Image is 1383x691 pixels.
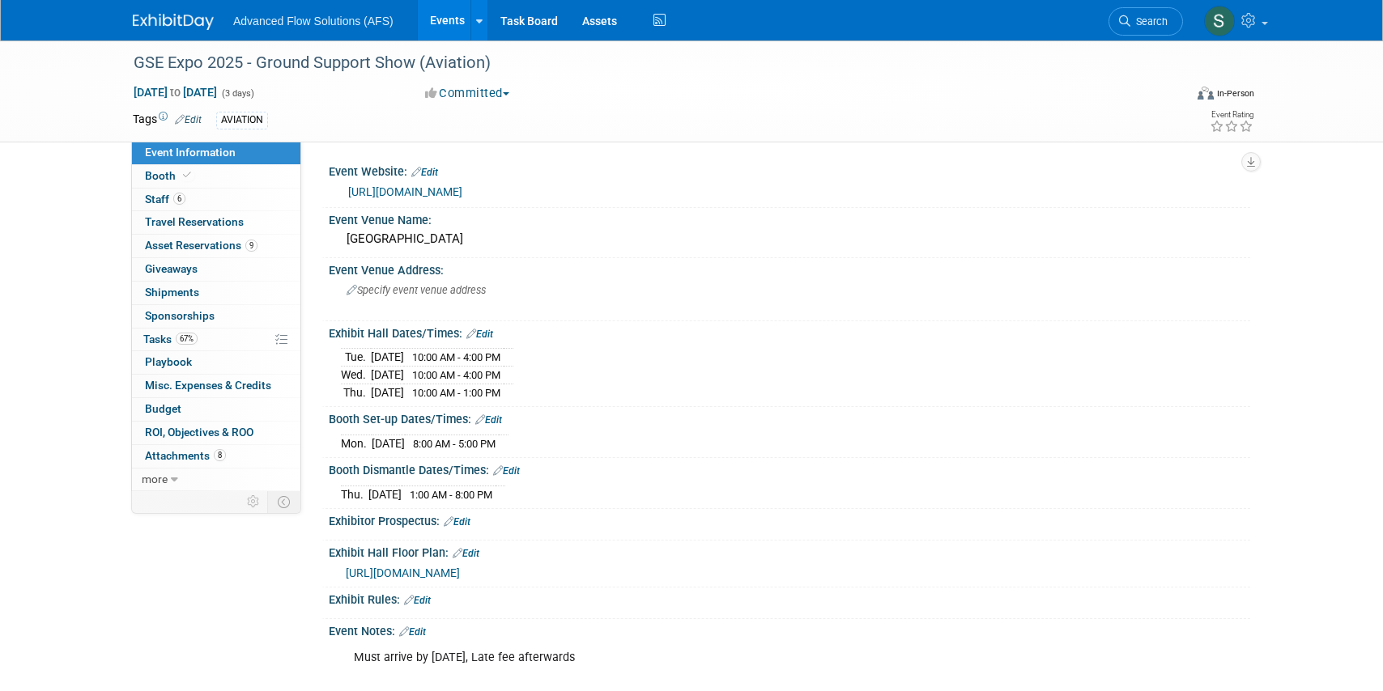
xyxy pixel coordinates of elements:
span: Booth [145,169,194,182]
span: (3 days) [220,88,254,99]
span: Shipments [145,286,199,299]
div: AVIATION [216,112,268,129]
span: Misc. Expenses & Credits [145,379,271,392]
span: 10:00 AM - 1:00 PM [412,387,500,399]
span: Sponsorships [145,309,215,322]
div: Booth Set-up Dates/Times: [329,407,1250,428]
td: Tags [133,111,202,129]
span: Asset Reservations [145,239,257,252]
span: Search [1130,15,1168,28]
a: Travel Reservations [132,211,300,234]
a: Edit [493,465,520,477]
span: Staff [145,193,185,206]
span: 10:00 AM - 4:00 PM [412,351,500,363]
a: Event Information [132,142,300,164]
a: Edit [475,414,502,426]
span: 1:00 AM - 8:00 PM [410,489,492,501]
span: Giveaways [145,262,198,275]
div: GSE Expo 2025 - Ground Support Show (Aviation) [128,49,1159,78]
a: Edit [175,114,202,125]
a: Tasks67% [132,329,300,351]
div: Booth Dismantle Dates/Times: [329,458,1250,479]
td: [DATE] [371,349,404,367]
a: Booth [132,165,300,188]
td: Thu. [341,384,371,401]
div: In-Person [1216,87,1254,100]
span: 8:00 AM - 5:00 PM [413,438,496,450]
div: [GEOGRAPHIC_DATA] [341,227,1238,252]
div: Event Website: [329,159,1250,180]
span: 9 [245,240,257,252]
td: Tue. [341,349,371,367]
span: Tasks [143,333,198,345]
span: 6 [173,193,185,205]
span: Specify event venue address [347,284,486,296]
a: more [132,468,300,491]
a: Giveaways [132,258,300,281]
a: Edit [466,329,493,340]
img: ExhibitDay [133,14,214,30]
td: [DATE] [371,367,404,384]
div: Event Rating [1210,111,1253,119]
img: Steve McAnally [1204,6,1235,36]
i: Booth reservation complete [183,171,191,180]
a: Edit [411,167,438,178]
td: Thu. [341,485,368,502]
td: Personalize Event Tab Strip [240,491,268,512]
a: ROI, Objectives & ROO [132,422,300,444]
td: Mon. [341,435,372,451]
span: Playbook [145,355,192,368]
div: Exhibit Hall Dates/Times: [329,321,1250,342]
span: more [142,473,168,485]
td: [DATE] [368,485,402,502]
a: Edit [399,626,426,638]
div: Event Format [1087,84,1254,108]
span: 8 [214,449,226,461]
a: Misc. Expenses & Credits [132,375,300,397]
a: [URL][DOMAIN_NAME] [346,566,460,579]
a: Edit [453,548,479,559]
span: Attachments [145,449,226,462]
td: [DATE] [371,384,404,401]
a: Budget [132,398,300,421]
a: Staff6 [132,189,300,211]
td: Toggle Event Tabs [268,491,301,512]
span: to [168,86,183,99]
div: Exhibit Rules: [329,587,1250,608]
div: Exhibit Hall Floor Plan: [329,541,1250,562]
span: Event Information [145,146,236,159]
a: Edit [404,595,431,606]
a: Edit [444,516,470,528]
td: [DATE] [372,435,405,451]
span: 10:00 AM - 4:00 PM [412,369,500,381]
div: Event Venue Name: [329,208,1250,228]
img: Format-Inperson.png [1198,87,1214,100]
a: Shipments [132,282,300,304]
button: Committed [419,85,516,102]
div: Event Notes: [329,619,1250,640]
a: Playbook [132,351,300,374]
a: Sponsorships [132,305,300,328]
div: Event Venue Address: [329,258,1250,278]
span: [DATE] [DATE] [133,85,218,100]
span: Travel Reservations [145,215,244,228]
a: Asset Reservations9 [132,235,300,257]
a: [URL][DOMAIN_NAME] [348,185,462,198]
a: Search [1109,7,1183,36]
td: Wed. [341,367,371,384]
span: ROI, Objectives & ROO [145,426,253,439]
span: Budget [145,402,181,415]
a: Attachments8 [132,445,300,468]
span: 67% [176,333,198,345]
span: Advanced Flow Solutions (AFS) [233,15,394,28]
div: Exhibitor Prospectus: [329,509,1250,530]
